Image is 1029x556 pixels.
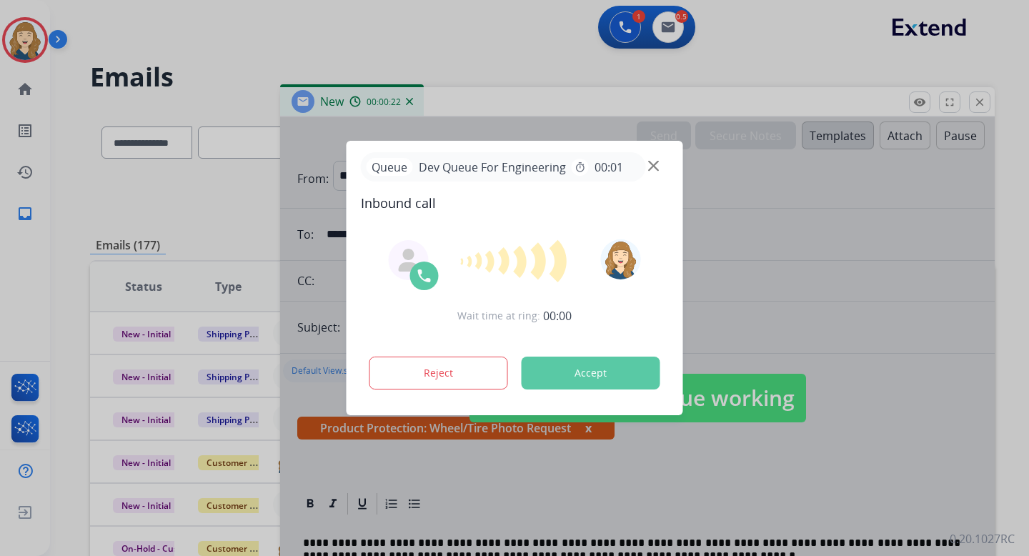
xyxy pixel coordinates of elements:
[648,161,659,172] img: close-button
[457,309,540,323] span: Wait time at ring:
[543,307,572,324] span: 00:00
[595,159,623,176] span: 00:01
[600,239,640,279] img: avatar
[367,158,413,176] p: Queue
[369,357,508,389] button: Reject
[522,357,660,389] button: Accept
[416,267,433,284] img: call-icon
[397,249,420,272] img: agent-avatar
[950,530,1015,547] p: 0.20.1027RC
[575,162,586,173] mat-icon: timer
[413,159,572,176] span: Dev Queue For Engineering
[361,193,669,213] span: Inbound call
